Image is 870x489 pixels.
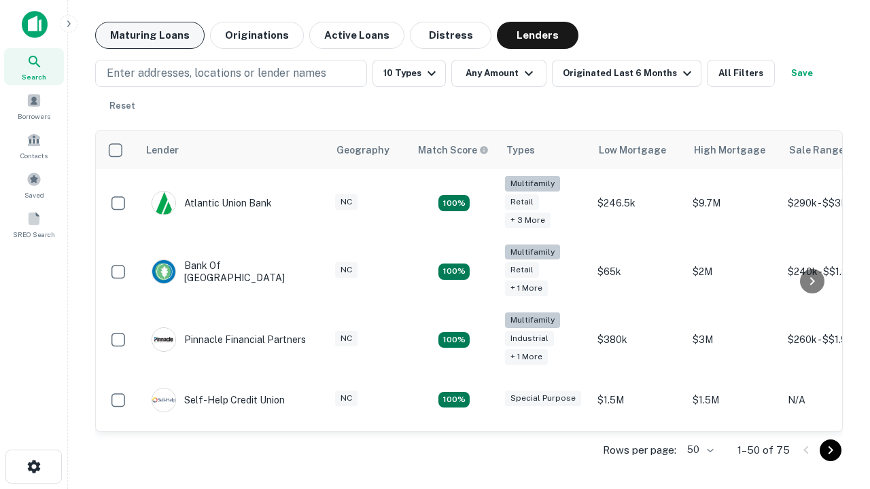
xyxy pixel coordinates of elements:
td: $1.5M [591,374,686,426]
div: Multifamily [505,176,560,192]
button: Originations [210,22,304,49]
div: Matching Properties: 11, hasApolloMatch: undefined [438,392,470,408]
a: Contacts [4,127,64,164]
td: $3M [686,306,781,374]
div: Bank Of [GEOGRAPHIC_DATA] [152,259,315,284]
button: Enter addresses, locations or lender names [95,60,367,87]
a: Borrowers [4,88,64,124]
td: $246.5k [591,169,686,238]
th: High Mortgage [686,131,781,169]
div: Industrial [505,331,554,346]
a: Saved [4,166,64,203]
div: + 1 more [505,280,548,296]
a: SREO Search [4,206,64,242]
button: Any Amount [451,60,546,87]
div: Matching Properties: 10, hasApolloMatch: undefined [438,195,470,211]
td: $65k [591,238,686,306]
img: capitalize-icon.png [22,11,48,38]
div: 50 [682,440,716,460]
th: Lender [138,131,328,169]
div: Atlantic Union Bank [152,191,272,215]
h6: Match Score [418,143,486,158]
div: NC [335,194,358,210]
button: Originated Last 6 Months [552,60,701,87]
button: Lenders [497,22,578,49]
img: picture [152,328,175,351]
td: $1.5M [686,374,781,426]
div: Multifamily [505,312,560,328]
span: Contacts [20,150,48,161]
img: picture [152,260,175,283]
button: Active Loans [309,22,404,49]
button: Reset [101,92,144,120]
div: NC [335,331,358,346]
iframe: Chat Widget [802,380,870,446]
div: Lender [146,142,179,158]
div: NC [335,262,358,278]
div: Sale Range [789,142,844,158]
p: 1–50 of 75 [737,442,790,458]
button: Distress [410,22,491,49]
div: Self-help Credit Union [152,388,285,412]
img: picture [152,192,175,215]
th: Low Mortgage [591,131,686,169]
div: NC [335,391,358,406]
div: Matching Properties: 17, hasApolloMatch: undefined [438,264,470,280]
a: Search [4,48,64,85]
div: Originated Last 6 Months [563,65,695,81]
span: Search [22,71,46,82]
span: Saved [24,189,44,200]
div: Pinnacle Financial Partners [152,327,306,352]
button: 10 Types [372,60,446,87]
button: Go to next page [820,439,841,461]
div: Special Purpose [505,391,581,406]
div: + 3 more [505,213,551,228]
th: Types [498,131,591,169]
button: Save your search to get updates of matches that match your search criteria. [780,60,824,87]
img: picture [152,388,175,412]
button: All Filters [707,60,775,87]
span: SREO Search [13,229,55,240]
div: Capitalize uses an advanced AI algorithm to match your search with the best lender. The match sco... [418,143,489,158]
p: Rows per page: [603,442,676,458]
p: Enter addresses, locations or lender names [107,65,326,81]
div: Geography [336,142,389,158]
div: + 1 more [505,349,548,365]
th: Capitalize uses an advanced AI algorithm to match your search with the best lender. The match sco... [410,131,498,169]
th: Geography [328,131,410,169]
td: $2M [686,238,781,306]
button: Maturing Loans [95,22,205,49]
div: Matching Properties: 13, hasApolloMatch: undefined [438,332,470,348]
div: Multifamily [505,244,560,260]
div: Low Mortgage [599,142,666,158]
div: Retail [505,194,539,210]
div: Types [506,142,535,158]
td: $9.7M [686,169,781,238]
div: High Mortgage [694,142,765,158]
td: $380k [591,306,686,374]
span: Borrowers [18,111,50,122]
div: Retail [505,262,539,278]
